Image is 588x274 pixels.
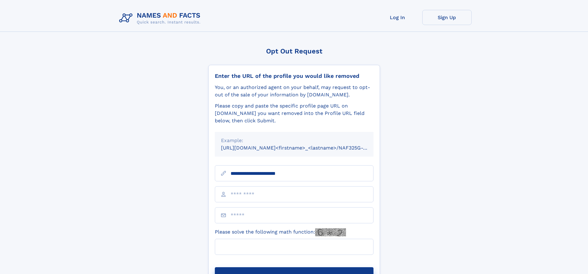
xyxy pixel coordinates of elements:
a: Sign Up [422,10,472,25]
div: Opt Out Request [208,47,380,55]
div: Example: [221,137,367,144]
div: You, or an authorized agent on your behalf, may request to opt-out of the sale of your informatio... [215,84,373,99]
a: Log In [373,10,422,25]
div: Please copy and paste the specific profile page URL on [DOMAIN_NAME] you want removed into the Pr... [215,102,373,124]
small: [URL][DOMAIN_NAME]<firstname>_<lastname>/NAF325G-xxxxxxxx [221,145,385,151]
label: Please solve the following math function: [215,228,346,236]
div: Enter the URL of the profile you would like removed [215,73,373,79]
img: Logo Names and Facts [117,10,206,27]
